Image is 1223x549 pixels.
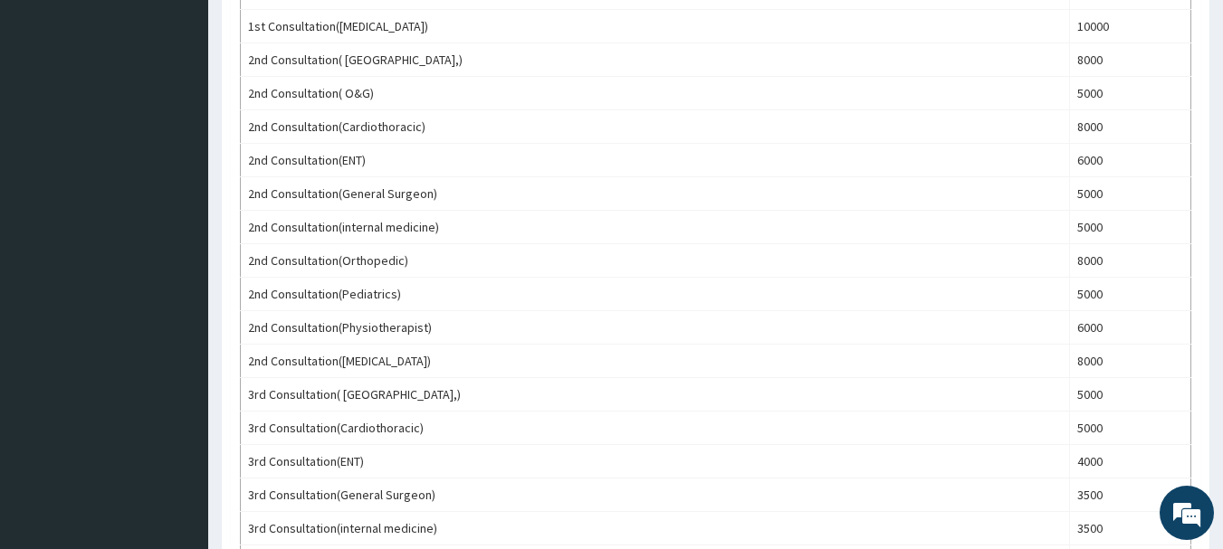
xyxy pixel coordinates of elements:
td: 10000 [1069,10,1190,43]
td: 8000 [1069,110,1190,144]
td: 2nd Consultation(Orthopedic) [241,244,1070,278]
td: 8000 [1069,244,1190,278]
td: 6000 [1069,144,1190,177]
td: 2nd Consultation([MEDICAL_DATA]) [241,345,1070,378]
div: Minimize live chat window [297,9,340,52]
td: 2nd Consultation( O&G) [241,77,1070,110]
td: 3500 [1069,478,1190,512]
td: 5000 [1069,177,1190,211]
td: 2nd Consultation(Pediatrics) [241,278,1070,311]
td: 8000 [1069,43,1190,77]
img: d_794563401_company_1708531726252_794563401 [33,90,73,136]
td: 5000 [1069,412,1190,445]
td: 3rd Consultation(ENT) [241,445,1070,478]
td: 2nd Consultation( [GEOGRAPHIC_DATA],) [241,43,1070,77]
td: 3rd Consultation(Cardiothoracic) [241,412,1070,445]
td: 5000 [1069,77,1190,110]
td: 2nd Consultation(Cardiothoracic) [241,110,1070,144]
td: 2nd Consultation(Physiotherapist) [241,311,1070,345]
td: 2nd Consultation(ENT) [241,144,1070,177]
td: 3rd Consultation( [GEOGRAPHIC_DATA],) [241,378,1070,412]
td: 2nd Consultation(General Surgeon) [241,177,1070,211]
td: 5000 [1069,378,1190,412]
td: 5000 [1069,211,1190,244]
span: We're online! [105,161,250,344]
td: 4000 [1069,445,1190,478]
td: 3500 [1069,512,1190,545]
textarea: Type your message and hit 'Enter' [9,361,345,424]
td: 1st Consultation([MEDICAL_DATA]) [241,10,1070,43]
td: 2nd Consultation(internal medicine) [241,211,1070,244]
td: 3rd Consultation(General Surgeon) [241,478,1070,512]
td: 5000 [1069,278,1190,311]
td: 8000 [1069,345,1190,378]
td: 6000 [1069,311,1190,345]
div: Chat with us now [94,101,304,125]
td: 3rd Consultation(internal medicine) [241,512,1070,545]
